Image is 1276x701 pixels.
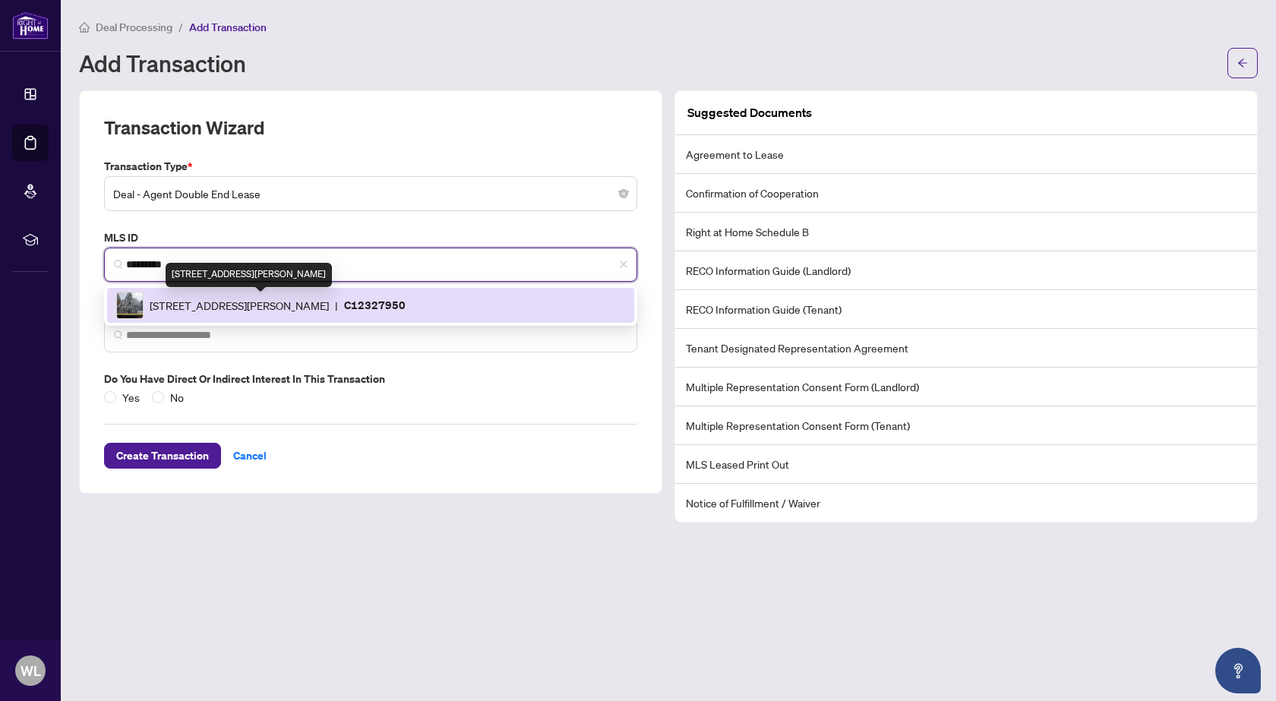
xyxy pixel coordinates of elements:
img: search_icon [114,330,123,339]
li: Notice of Fulfillment / Waiver [675,484,1257,522]
span: Add Transaction [189,21,267,34]
h1: Add Transaction [79,51,246,75]
li: Confirmation of Cooperation [675,174,1257,213]
span: close [619,260,628,269]
span: Yes [116,389,146,406]
span: arrow-left [1237,58,1248,68]
li: / [178,18,183,36]
span: | [335,297,338,314]
li: Multiple Representation Consent Form (Tenant) [675,406,1257,445]
li: Right at Home Schedule B [675,213,1257,251]
span: No [164,389,190,406]
label: Transaction Type [104,158,637,175]
button: Create Transaction [104,443,221,469]
div: [STREET_ADDRESS][PERSON_NAME] [166,263,332,287]
h2: Transaction Wizard [104,115,264,140]
span: home [79,22,90,33]
img: IMG-C12327950_1.jpg [117,292,143,318]
li: RECO Information Guide (Landlord) [675,251,1257,290]
img: logo [12,11,49,39]
span: Deal Processing [96,21,172,34]
img: search_icon [114,260,123,269]
button: Cancel [221,443,279,469]
span: WL [21,660,41,681]
button: Open asap [1215,648,1261,693]
span: [STREET_ADDRESS][PERSON_NAME] [150,297,329,314]
label: MLS ID [104,229,637,246]
li: Tenant Designated Representation Agreement [675,329,1257,368]
li: Multiple Representation Consent Form (Landlord) [675,368,1257,406]
span: close-circle [619,189,628,198]
li: Agreement to Lease [675,135,1257,174]
p: C12327950 [344,296,406,314]
span: Cancel [233,444,267,468]
span: Deal - Agent Double End Lease [113,179,628,208]
label: Do you have direct or indirect interest in this transaction [104,371,637,387]
li: MLS Leased Print Out [675,445,1257,484]
li: RECO Information Guide (Tenant) [675,290,1257,329]
article: Suggested Documents [687,103,812,122]
span: Create Transaction [116,444,209,468]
